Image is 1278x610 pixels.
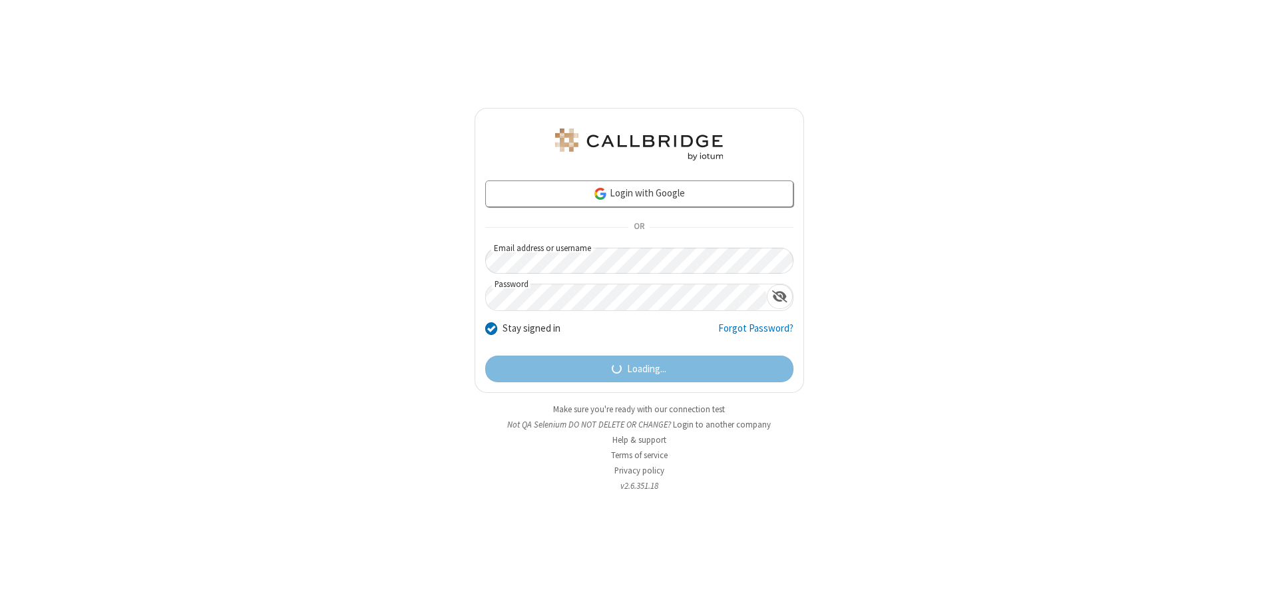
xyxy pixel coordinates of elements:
a: Terms of service [611,450,668,461]
label: Stay signed in [503,321,560,336]
span: Loading... [627,362,666,377]
iframe: Chat [1245,575,1268,601]
a: Privacy policy [614,465,664,476]
a: Forgot Password? [718,321,793,346]
input: Email address or username [485,248,793,274]
span: OR [628,218,650,237]
img: QA Selenium DO NOT DELETE OR CHANGE [552,129,726,160]
input: Password [486,284,767,310]
a: Help & support [612,434,666,446]
button: Login to another company [673,418,771,431]
button: Loading... [485,356,793,382]
div: Show password [767,284,793,309]
img: google-icon.png [593,186,608,201]
li: v2.6.351.18 [475,479,804,492]
a: Make sure you're ready with our connection test [553,404,725,415]
li: Not QA Selenium DO NOT DELETE OR CHANGE? [475,418,804,431]
a: Login with Google [485,180,793,207]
